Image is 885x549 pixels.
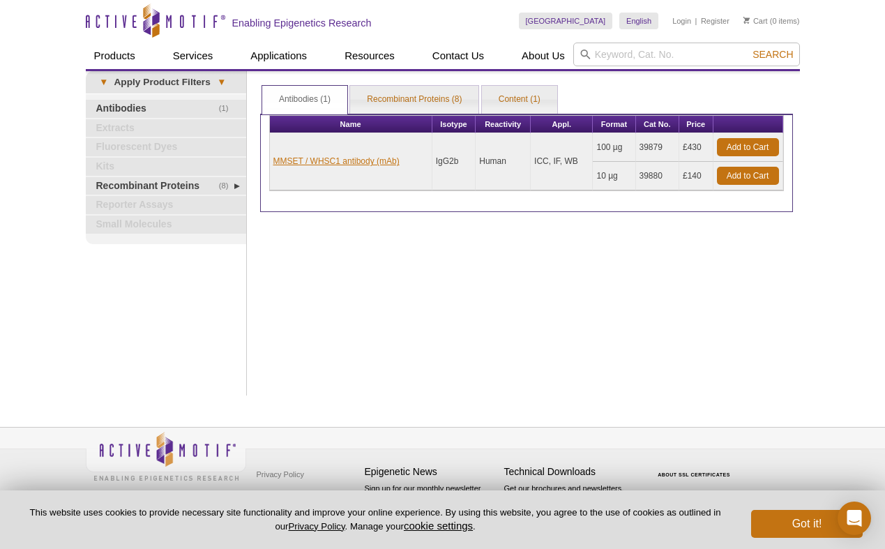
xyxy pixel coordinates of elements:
button: Got it! [751,510,863,538]
a: Antibodies (1) [262,86,347,114]
table: Click to Verify - This site chose Symantec SSL for secure e-commerce and confidential communicati... [644,452,748,483]
a: English [619,13,658,29]
a: Privacy Policy [288,521,345,532]
td: IgG2b [432,133,476,190]
th: Format [593,116,635,133]
td: ICC, IF, WB [531,133,593,190]
a: Add to Cart [717,167,779,185]
img: Active Motif, [86,428,246,484]
span: Search [752,49,793,60]
th: Price [679,116,713,133]
li: | [695,13,697,29]
a: (8)Recombinant Proteins [86,177,246,195]
p: Sign up for our monthly newsletter highlighting recent publications in the field of epigenetics. [365,483,497,530]
span: ▾ [93,76,114,89]
h4: Epigenetic News [365,466,497,478]
a: Small Molecules [86,216,246,234]
a: Add to Cart [717,138,779,156]
p: Get our brochures and newsletters, or request them by mail. [504,483,637,518]
span: (1) [219,100,236,118]
a: Privacy Policy [253,464,308,485]
span: ▾ [211,76,232,89]
td: £140 [679,162,713,190]
th: Name [270,116,432,133]
a: Content (1) [482,86,557,114]
a: Contact Us [424,43,492,69]
td: Human [476,133,531,190]
span: (8) [219,177,236,195]
th: Cat No. [636,116,680,133]
a: Applications [242,43,315,69]
a: [GEOGRAPHIC_DATA] [519,13,613,29]
a: Fluorescent Dyes [86,138,246,156]
input: Keyword, Cat. No. [573,43,800,66]
a: About Us [513,43,573,69]
a: Terms & Conditions [253,485,326,506]
td: 10 µg [593,162,635,190]
p: This website uses cookies to provide necessary site functionality and improve your online experie... [22,506,728,533]
h4: Technical Downloads [504,466,637,478]
li: (0 items) [743,13,800,29]
td: 39879 [636,133,680,162]
a: Extracts [86,119,246,137]
td: 100 µg [593,133,635,162]
a: Products [86,43,144,69]
th: Reactivity [476,116,531,133]
a: MMSET / WHSC1 antibody (mAb) [273,155,400,167]
td: 39880 [636,162,680,190]
button: Search [748,48,797,61]
a: Resources [336,43,403,69]
img: Your Cart [743,17,750,24]
button: cookie settings [404,520,473,532]
a: Recombinant Proteins (8) [350,86,478,114]
th: Isotype [432,116,476,133]
div: Open Intercom Messenger [838,502,871,535]
th: Appl. [531,116,593,133]
h2: Enabling Epigenetics Research [232,17,372,29]
a: Cart [743,16,768,26]
a: Register [701,16,729,26]
td: £430 [679,133,713,162]
a: Services [165,43,222,69]
a: ▾Apply Product Filters▾ [86,71,246,93]
a: Reporter Assays [86,196,246,214]
a: (1)Antibodies [86,100,246,118]
a: ABOUT SSL CERTIFICATES [658,472,730,477]
a: Login [672,16,691,26]
a: Kits [86,158,246,176]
